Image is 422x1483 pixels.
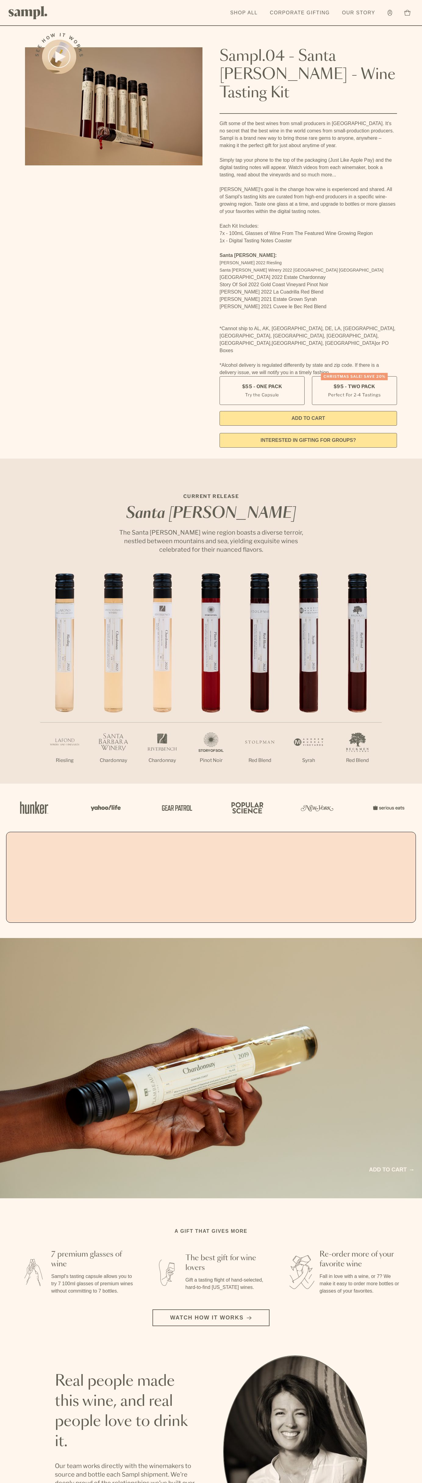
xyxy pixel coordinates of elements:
span: , [270,341,272,346]
h1: Sampl.04 - Santa [PERSON_NAME] - Wine Tasting Kit [220,47,397,102]
img: Artboard_7_5b34974b-f019-449e-91fb-745f8d0877ee_x450.png [370,795,406,821]
li: Story Of Soil 2022 Gold Coast Vineyard Pinot Noir [220,281,397,288]
li: [GEOGRAPHIC_DATA] 2022 Estate Chardonnay [220,274,397,281]
p: Red Blend [333,757,382,764]
em: Santa [PERSON_NAME] [126,506,296,521]
h2: A gift that gives more [175,1228,248,1235]
p: CURRENT RELEASE [113,493,309,500]
img: Artboard_3_0b291449-6e8c-4d07-b2c2-3f3601a19cd1_x450.png [299,795,335,821]
li: 6 / 7 [284,573,333,784]
li: [PERSON_NAME] 2021 Estate Grown Syrah [220,296,397,303]
button: Watch how it works [152,1309,270,1326]
h3: Re-order more of your favorite wine [320,1250,402,1269]
span: [PERSON_NAME] 2022 Riesling [220,260,282,265]
a: Add to cart [369,1166,413,1174]
div: Christmas SALE! Save 20% [321,373,388,380]
li: 3 / 7 [138,573,187,784]
a: Corporate Gifting [267,6,333,20]
p: Pinot Noir [187,757,235,764]
li: 4 / 7 [187,573,235,784]
img: Artboard_4_28b4d326-c26e-48f9-9c80-911f17d6414e_x450.png [228,795,265,821]
a: Our Story [339,6,378,20]
p: Gift a tasting flight of hand-selected, hard-to-find [US_STATE] wines. [185,1276,268,1291]
p: Chardonnay [89,757,138,764]
strong: Santa [PERSON_NAME]: [220,253,277,258]
li: [PERSON_NAME] 2022 La Cuadrilla Red Blend [220,288,397,296]
p: Riesling [40,757,89,764]
li: 2 / 7 [89,573,138,784]
p: Chardonnay [138,757,187,764]
a: interested in gifting for groups? [220,433,397,448]
p: Sampl's tasting capsule allows you to try 7 100ml glasses of premium wines without committing to ... [51,1273,134,1295]
h2: Real people made this wine, and real people love to drink it. [55,1371,199,1452]
li: [PERSON_NAME] 2021 Cuvee le Bec Red Blend [220,303,397,310]
img: Artboard_1_c8cd28af-0030-4af1-819c-248e302c7f06_x450.png [16,795,52,821]
p: Syrah [284,757,333,764]
img: Artboard_5_7fdae55a-36fd-43f7-8bfd-f74a06a2878e_x450.png [157,795,194,821]
p: Red Blend [235,757,284,764]
img: Sampl logo [9,6,48,19]
small: Perfect For 2-4 Tastings [328,391,381,398]
h3: 7 premium glasses of wine [51,1250,134,1269]
button: Add to Cart [220,411,397,426]
a: Shop All [227,6,261,20]
span: $95 - Two Pack [334,383,375,390]
span: Santa [PERSON_NAME] Winery 2022 [GEOGRAPHIC_DATA] [GEOGRAPHIC_DATA] [220,268,383,272]
p: Fall in love with a wine, or 7? We make it easy to order more bottles or glasses of your favorites. [320,1273,402,1295]
h3: The best gift for wine lovers [185,1253,268,1273]
span: [GEOGRAPHIC_DATA], [GEOGRAPHIC_DATA] [272,341,376,346]
span: $55 - One Pack [242,383,282,390]
button: See how it works [42,40,76,74]
small: Try the Capsule [245,391,279,398]
div: Gift some of the best wines from small producers in [GEOGRAPHIC_DATA]. It’s no secret that the be... [220,120,397,376]
li: 7 / 7 [333,573,382,784]
p: The Santa [PERSON_NAME] wine region boasts a diverse terroir, nestled between mountains and sea, ... [113,528,309,554]
li: 5 / 7 [235,573,284,784]
img: Sampl.04 - Santa Barbara - Wine Tasting Kit [25,47,202,165]
img: Artboard_6_04f9a106-072f-468a-bdd7-f11783b05722_x450.png [87,795,123,821]
li: 1 / 7 [40,573,89,784]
